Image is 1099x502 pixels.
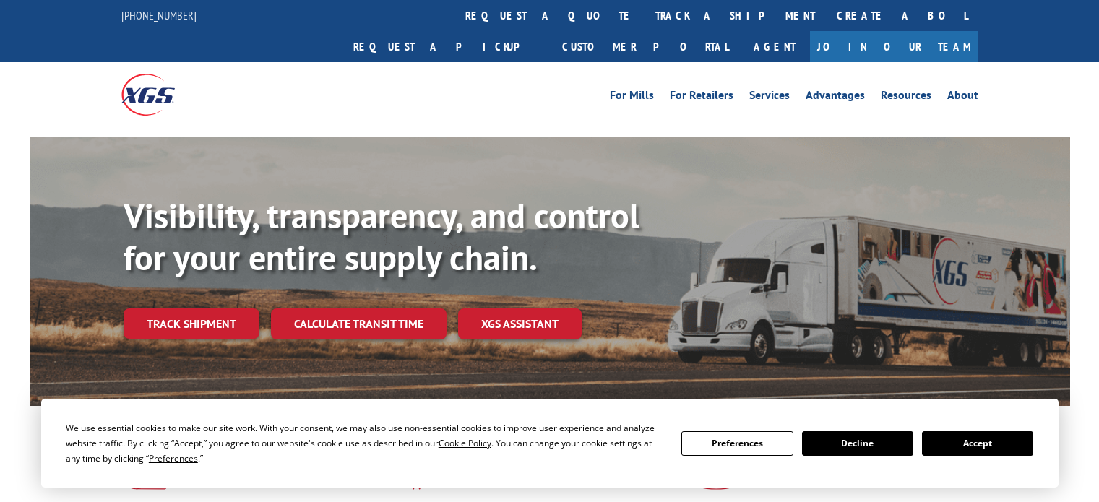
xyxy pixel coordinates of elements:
a: Resources [881,90,931,105]
a: Calculate transit time [271,308,447,339]
button: Accept [922,431,1033,456]
span: Preferences [149,452,198,464]
a: XGS ASSISTANT [458,308,582,339]
div: We use essential cookies to make our site work. With your consent, we may also use non-essential ... [66,420,664,466]
a: Join Our Team [810,31,978,62]
a: Customer Portal [551,31,739,62]
a: Track shipment [124,308,259,339]
a: For Retailers [670,90,733,105]
button: Preferences [681,431,793,456]
a: Request a pickup [342,31,551,62]
a: Services [749,90,790,105]
a: [PHONE_NUMBER] [121,8,197,22]
a: Advantages [806,90,865,105]
a: Agent [739,31,810,62]
span: Cookie Policy [439,437,491,449]
a: About [947,90,978,105]
a: For Mills [610,90,654,105]
button: Decline [802,431,913,456]
b: Visibility, transparency, and control for your entire supply chain. [124,193,639,280]
div: Cookie Consent Prompt [41,399,1059,488]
